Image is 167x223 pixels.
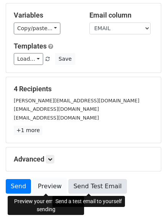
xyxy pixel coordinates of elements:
h5: Email column [89,11,154,19]
div: Preview your emails before sending [8,196,84,215]
div: Widget de chat [129,186,167,223]
a: Templates [14,42,47,50]
a: Load... [14,53,43,65]
a: Copy/paste... [14,23,60,34]
small: [PERSON_NAME][EMAIL_ADDRESS][DOMAIN_NAME] [14,98,139,103]
button: Save [55,53,75,65]
iframe: Chat Widget [129,186,167,223]
h5: Variables [14,11,78,19]
small: [EMAIL_ADDRESS][DOMAIN_NAME] [14,115,99,121]
a: Send Test Email [68,179,126,194]
h5: Advanced [14,155,153,163]
a: Send [6,179,31,194]
a: Preview [33,179,66,194]
small: [EMAIL_ADDRESS][DOMAIN_NAME] [14,106,99,112]
div: Send a test email to yourself [52,196,125,207]
a: +1 more [14,126,42,135]
h5: 4 Recipients [14,85,153,93]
